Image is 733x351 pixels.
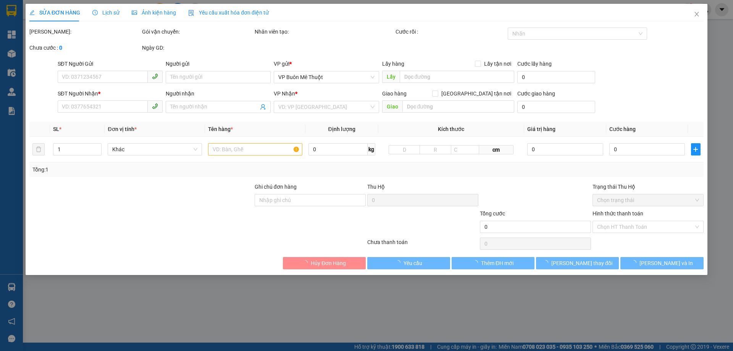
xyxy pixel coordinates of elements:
input: Dọc đường [402,100,514,113]
span: close [694,11,700,17]
span: Tên hàng [208,126,233,132]
span: Kích thước [438,126,464,132]
span: Cước hàng [609,126,636,132]
div: 0814044444 [65,34,126,45]
span: Ảnh kiện hàng [132,10,176,16]
button: Thêm ĐH mới [452,257,534,269]
span: [PERSON_NAME] và In [639,259,693,267]
span: Hủy Đơn Hàng [311,259,346,267]
button: [PERSON_NAME] thay đổi [536,257,619,269]
span: phone [152,103,158,109]
span: SỬA ĐƠN HÀNG [29,10,80,16]
span: Thêm ĐH mới [481,259,513,267]
button: delete [32,143,45,155]
label: Cước giao hàng [517,91,555,97]
span: picture [132,10,137,15]
span: VP Nhận [274,91,295,97]
span: Tổng cước [480,210,505,217]
button: plus [691,143,701,155]
div: Nha Khoa Valis [6,25,60,43]
span: Yêu cầu [404,259,422,267]
b: 0 [59,45,62,51]
span: Gửi: [6,7,18,15]
input: R [420,145,451,154]
div: 0843218218 [6,43,60,54]
span: Yêu cầu xuất hóa đơn điện tử [188,10,269,16]
input: C [451,145,479,154]
span: Giao [382,100,402,113]
span: loading [473,260,481,265]
span: Lấy tận nơi [481,60,514,68]
div: SĐT Người Gửi [58,60,163,68]
span: user-add [260,104,266,110]
button: Close [686,4,707,25]
span: Lịch sử [92,10,119,16]
input: D [389,145,420,154]
button: [PERSON_NAME] và In [621,257,704,269]
span: plus [692,146,700,152]
span: [PERSON_NAME] thay đổi [551,259,612,267]
label: Cước lấy hàng [517,61,552,67]
input: Cước giao hàng [517,101,595,113]
span: Chọn trạng thái [597,194,699,206]
span: Nhận: [65,7,84,15]
input: Dọc đường [400,71,514,83]
label: Ghi chú đơn hàng [255,184,297,190]
input: VD: Bàn, Ghế [208,143,302,155]
div: VP Buôn Mê Thuột [6,6,60,25]
span: cm [479,145,514,154]
div: VP Bến Xe Miền Đông [65,6,126,25]
span: loading [631,260,639,265]
span: Lấy [382,71,400,83]
span: [GEOGRAPHIC_DATA] tận nơi [438,89,514,98]
span: clock-circle [92,10,98,15]
div: VP gửi [274,60,379,68]
span: SL [53,126,59,132]
button: Yêu cầu [367,257,450,269]
span: Giao hàng [382,91,407,97]
div: Cước rồi : [396,27,507,36]
span: loading [395,260,404,265]
input: Cước lấy hàng [517,71,595,83]
span: Giá trị hàng [527,126,555,132]
div: Người nhận [166,89,271,98]
div: Gói vận chuyển: [142,27,253,36]
label: Hình thức thanh toán [593,210,643,217]
div: Ngày GD: [142,44,253,52]
div: [PERSON_NAME]: [29,27,140,36]
span: Khác [113,144,198,155]
span: VP Buôn Mê Thuột [279,71,375,83]
div: [PERSON_NAME] [65,25,126,34]
button: Hủy Đơn Hàng [283,257,366,269]
span: kg [368,143,375,155]
div: Tổng: 1 [32,165,283,174]
input: Ghi chú đơn hàng [255,194,366,206]
div: Trạng thái Thu Hộ [593,183,704,191]
span: Lấy hàng [382,61,404,67]
span: phone [152,73,158,79]
div: SĐT Người Nhận [58,89,163,98]
div: Nhân viên tạo: [255,27,394,36]
span: Định lượng [328,126,355,132]
span: Thu Hộ [367,184,385,190]
span: edit [29,10,35,15]
div: Người gửi [166,60,271,68]
span: loading [302,260,311,265]
div: Chưa thanh toán [366,238,479,251]
span: loading [543,260,551,265]
div: Chưa cước : [29,44,140,52]
span: Đơn vị tính [108,126,137,132]
img: icon [188,10,194,16]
